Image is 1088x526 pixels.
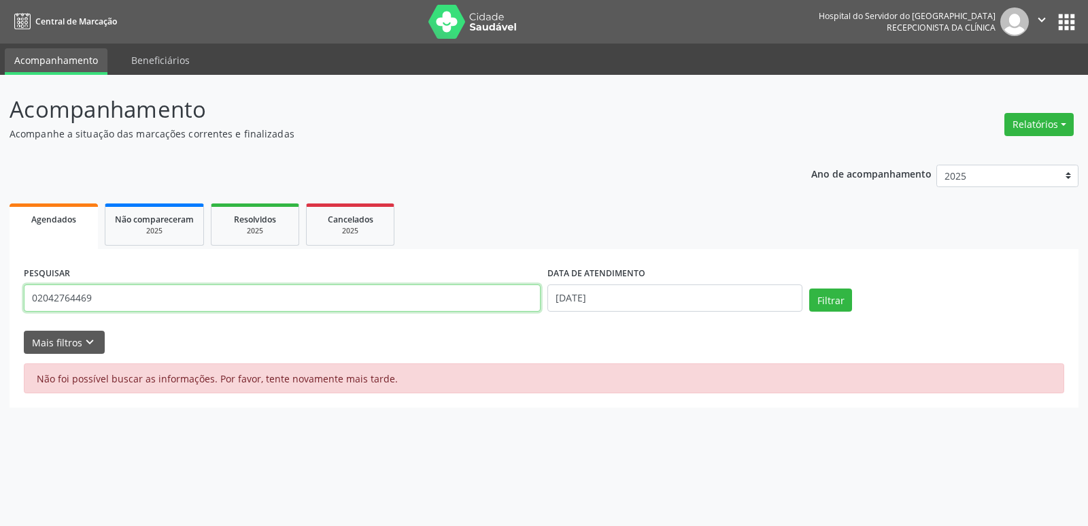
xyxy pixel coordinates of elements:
[24,331,105,355] button: Mais filtroskeyboard_arrow_down
[221,226,289,236] div: 2025
[10,10,117,33] a: Central de Marcação
[234,214,276,225] span: Resolvidos
[328,214,373,225] span: Cancelados
[547,284,802,312] input: Selecione um intervalo
[82,335,97,350] i: keyboard_arrow_down
[24,284,541,312] input: Nome, código do beneficiário ou CPF
[24,263,70,284] label: PESQUISAR
[35,16,117,27] span: Central de Marcação
[10,127,758,141] p: Acompanhe a situação das marcações correntes e finalizadas
[10,93,758,127] p: Acompanhamento
[1034,12,1049,27] i: 
[809,289,852,312] button: Filtrar
[115,214,194,225] span: Não compareceram
[31,214,76,225] span: Agendados
[115,226,194,236] div: 2025
[316,226,384,236] div: 2025
[5,48,107,75] a: Acompanhamento
[1055,10,1078,34] button: apps
[24,363,1064,393] div: Não foi possível buscar as informações. Por favor, tente novamente mais tarde.
[887,22,996,33] span: Recepcionista da clínica
[1004,113,1074,136] button: Relatórios
[1000,7,1029,36] img: img
[811,165,932,182] p: Ano de acompanhamento
[1029,7,1055,36] button: 
[122,48,199,72] a: Beneficiários
[819,10,996,22] div: Hospital do Servidor do [GEOGRAPHIC_DATA]
[547,263,645,284] label: DATA DE ATENDIMENTO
